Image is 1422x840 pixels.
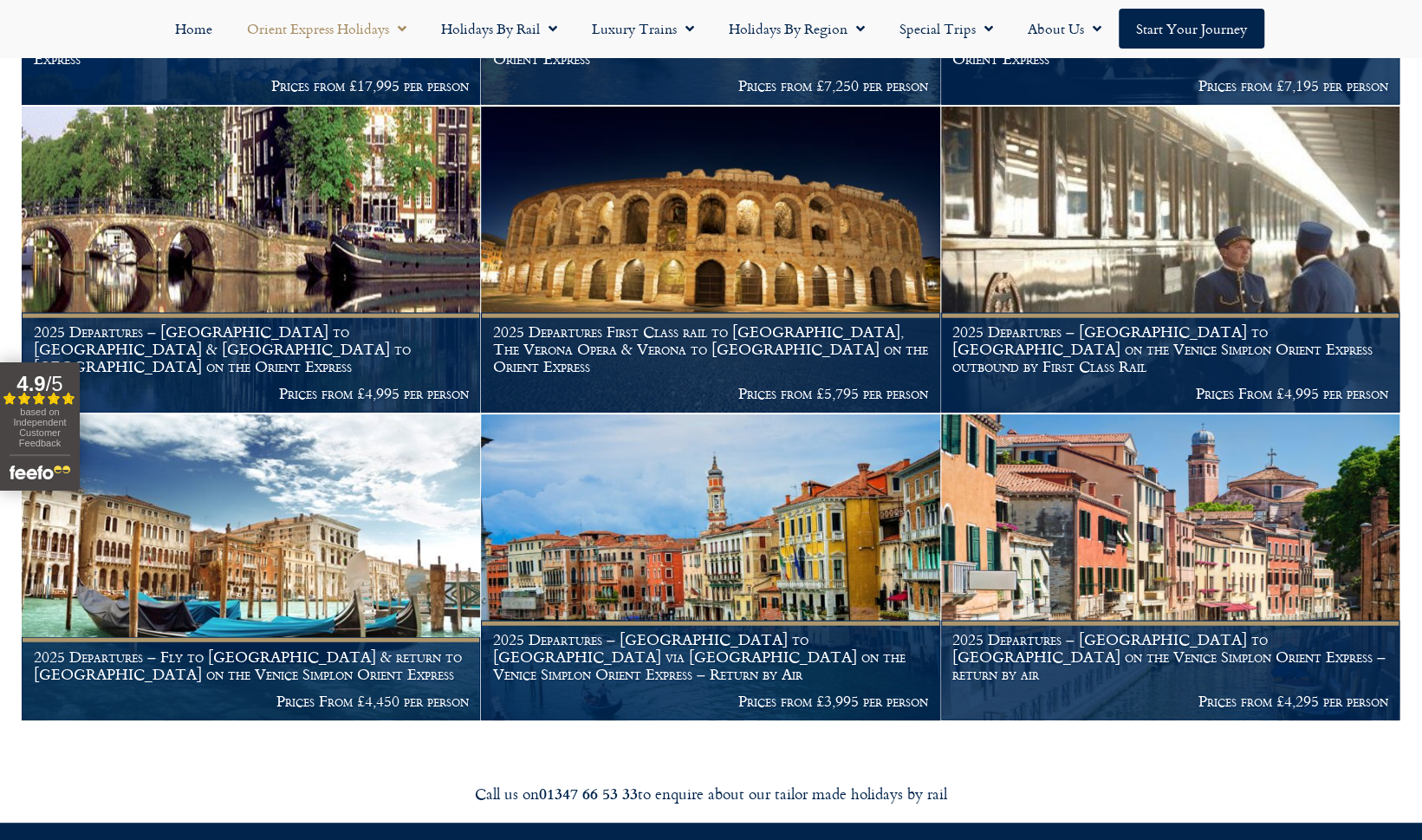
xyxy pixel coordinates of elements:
p: Prices From £4,995 per person [952,385,1387,402]
a: Holidays by Rail [424,9,575,49]
a: 2025 Departures First Class rail to [GEOGRAPHIC_DATA], The Verona Opera & Verona to [GEOGRAPHIC_D... [481,107,940,413]
strong: 01347 66 53 33 [539,782,638,804]
p: Prices from £5,795 per person [493,385,928,402]
h1: 2025 Departures – [GEOGRAPHIC_DATA] to [GEOGRAPHIC_DATA] Round Trip aboard the Venice Simplon Ori... [493,16,928,67]
h1: 2025 Departures – [GEOGRAPHIC_DATA] to [GEOGRAPHIC_DATA] & [GEOGRAPHIC_DATA] to [GEOGRAPHIC_DATA]... [34,323,469,374]
h1: 2025 Departures – [GEOGRAPHIC_DATA] to [GEOGRAPHIC_DATA] on the Venice Simplon Orient Express – r... [952,631,1387,682]
a: Start your Journey [1119,9,1264,49]
nav: Menu [9,9,1413,49]
h1: 2025 Departures – Fly to [GEOGRAPHIC_DATA] & return to [GEOGRAPHIC_DATA] on the Venice Simplon Or... [34,648,469,682]
a: 2025 Departures – [GEOGRAPHIC_DATA] to [GEOGRAPHIC_DATA] & [GEOGRAPHIC_DATA] to [GEOGRAPHIC_DATA]... [22,107,481,413]
div: Call us on to enquire about our tailor made holidays by rail [226,784,1197,804]
a: Special Trips [882,9,1010,49]
p: Prices From £4,450 per person [34,693,469,710]
h1: 2025 Departures – [GEOGRAPHIC_DATA] to [GEOGRAPHIC_DATA] Round Trip aboard the Venice Simplon Ori... [952,16,1387,67]
a: 2025 Departures – Fly to [GEOGRAPHIC_DATA] & return to [GEOGRAPHIC_DATA] on the Venice Simplon Or... [22,414,481,721]
a: Orient Express Holidays [230,9,424,49]
p: Prices from £4,295 per person [952,693,1387,710]
h1: 2025 Departures – [GEOGRAPHIC_DATA] to [GEOGRAPHIC_DATA] via [GEOGRAPHIC_DATA] on the Venice Simp... [493,631,928,682]
p: Prices from £3,995 per person [493,693,928,710]
p: Prices from £17,995 per person [34,77,469,94]
a: Luxury Trains [575,9,711,49]
p: Prices from £4,995 per person [34,385,469,402]
p: Prices from £7,195 per person [952,77,1387,94]
a: 2025 Departures – [GEOGRAPHIC_DATA] to [GEOGRAPHIC_DATA] on the Venice Simplon Orient Express out... [941,107,1400,413]
h1: 2025 Departures – [GEOGRAPHIC_DATA] to [GEOGRAPHIC_DATA] on the Venice Simplon Orient Express out... [952,323,1387,374]
h1: 2025 Departures First Class rail to [GEOGRAPHIC_DATA], The Verona Opera & Verona to [GEOGRAPHIC_D... [493,323,928,374]
h1: 2025 Departures – [GEOGRAPHIC_DATA] to [GEOGRAPHIC_DATA] aboard the Venice Simplon Orient Express [34,16,469,67]
a: 2025 Departures – [GEOGRAPHIC_DATA] to [GEOGRAPHIC_DATA] on the Venice Simplon Orient Express – r... [941,414,1400,721]
a: About Us [1010,9,1119,49]
p: Prices from £7,250 per person [493,77,928,94]
a: Home [158,9,230,49]
a: Holidays by Region [711,9,882,49]
a: 2025 Departures – [GEOGRAPHIC_DATA] to [GEOGRAPHIC_DATA] via [GEOGRAPHIC_DATA] on the Venice Simp... [481,414,940,721]
img: Channel street, Venice Orient Express [941,414,1399,720]
img: venice aboard the Orient Express [22,414,480,720]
